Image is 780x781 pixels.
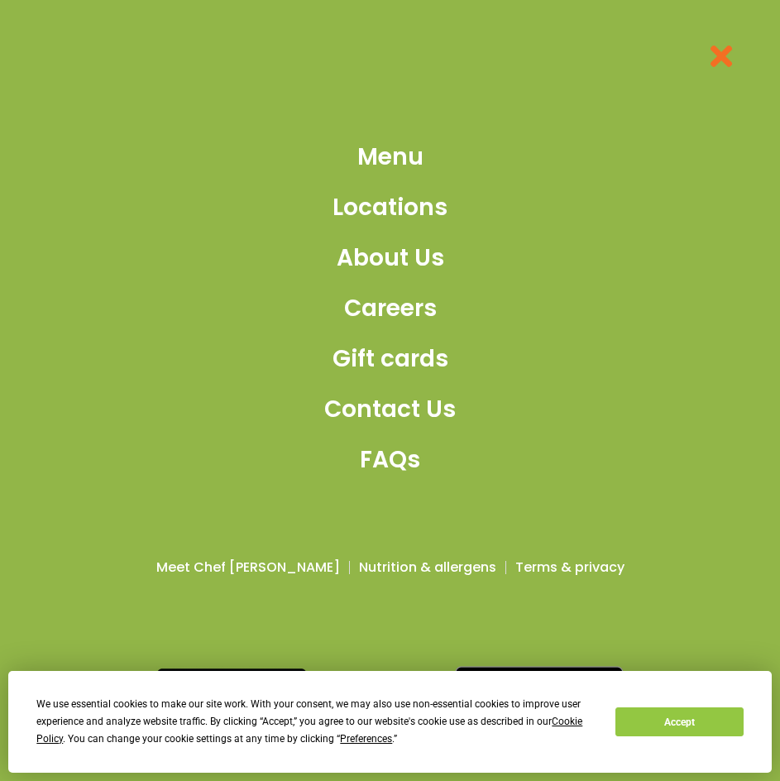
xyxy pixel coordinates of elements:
span: About Us [337,241,444,276]
span: Gift cards [333,342,448,376]
a: Careers [324,291,456,326]
img: appstore [156,666,307,716]
div: We use essential cookies to make our site work. With your consent, we may also use non-essential ... [36,696,596,748]
span: Preferences [340,733,392,745]
span: Locations [333,190,447,225]
a: Nutrition & allergens [359,558,496,577]
a: Menu [324,140,456,175]
img: google_play [455,666,624,716]
a: About Us [324,241,456,276]
button: Accept [615,707,743,736]
a: Meet Chef [PERSON_NAME] [156,558,340,577]
a: Locations [324,190,456,225]
a: FAQs [324,443,456,477]
a: Gift cards [324,342,456,376]
span: FAQs [360,443,420,477]
span: Careers [344,291,437,326]
span: Menu [357,140,423,175]
div: Cookie Consent Prompt [8,671,772,773]
a: Contact Us [324,392,456,427]
a: Terms & privacy [515,558,624,577]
